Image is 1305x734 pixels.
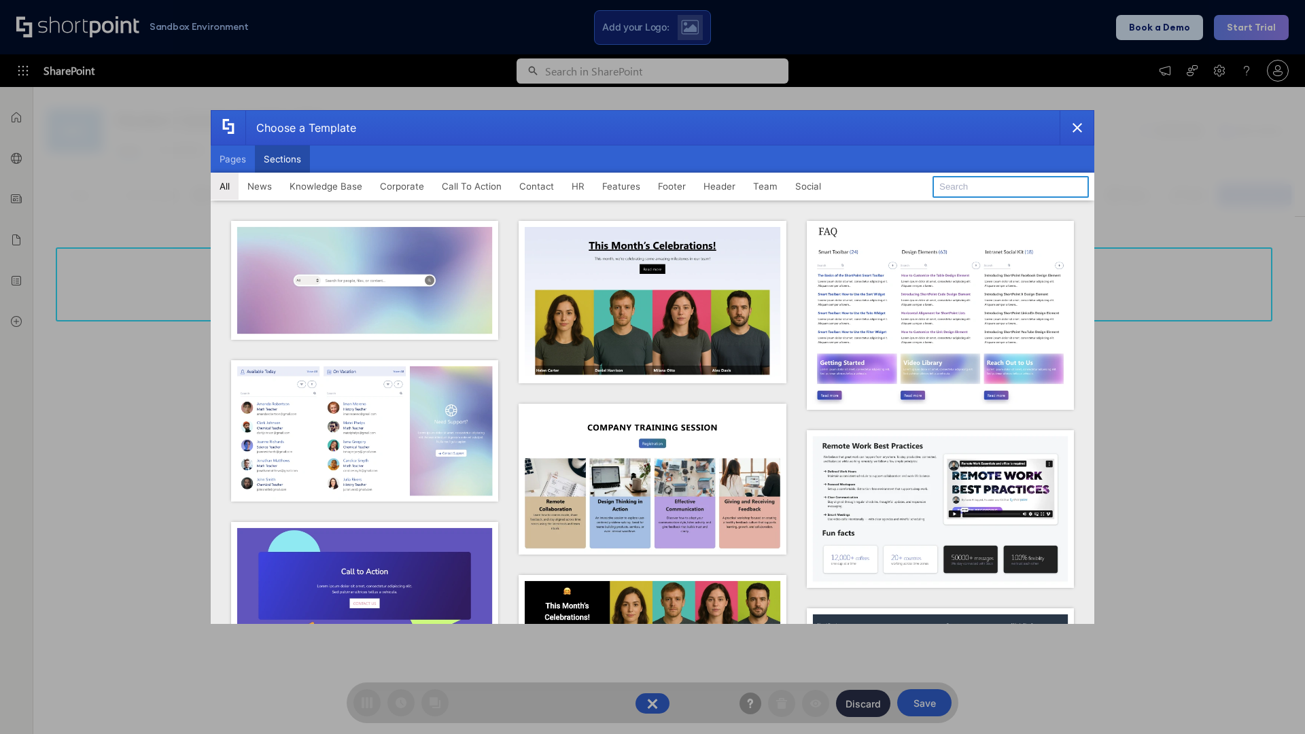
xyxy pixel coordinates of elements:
[510,173,563,200] button: Contact
[371,173,433,200] button: Corporate
[245,111,356,145] div: Choose a Template
[211,173,239,200] button: All
[695,173,744,200] button: Header
[744,173,786,200] button: Team
[593,173,649,200] button: Features
[786,173,830,200] button: Social
[563,173,593,200] button: HR
[649,173,695,200] button: Footer
[933,176,1089,198] input: Search
[1237,669,1305,734] iframe: Chat Widget
[239,173,281,200] button: News
[211,110,1094,624] div: template selector
[255,145,310,173] button: Sections
[281,173,371,200] button: Knowledge Base
[211,145,255,173] button: Pages
[433,173,510,200] button: Call To Action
